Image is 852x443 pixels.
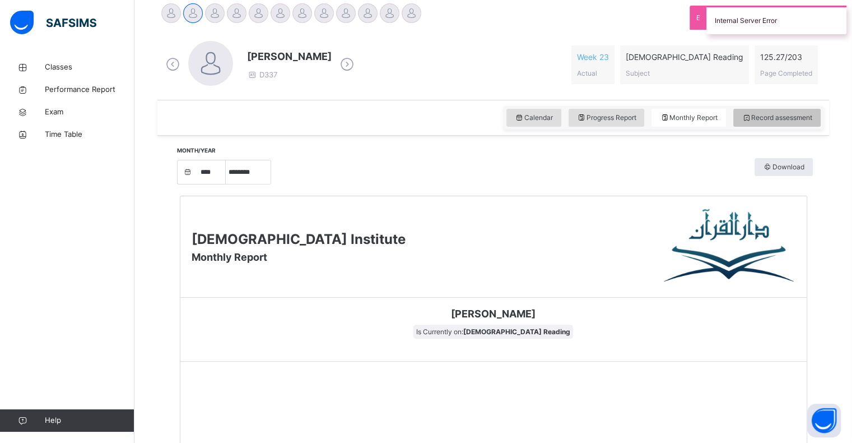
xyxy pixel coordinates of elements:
b: [DEMOGRAPHIC_DATA] Reading [463,327,570,336]
img: safsims [10,11,96,34]
span: Time Table [45,129,134,140]
span: Actual [577,69,597,77]
span: Progress Report [577,113,636,123]
span: Monthly Report [192,251,267,263]
span: Classes [45,62,134,73]
span: Page Completed [760,69,812,77]
span: [PERSON_NAME] [247,49,332,64]
span: Record assessment [742,113,812,123]
span: Exam [45,107,134,118]
span: Is Currently on: [413,325,573,339]
span: Performance Report [45,84,134,95]
button: Open asap [807,404,841,437]
div: Internal Server Error [706,6,846,34]
span: Help [45,415,134,426]
span: [DEMOGRAPHIC_DATA] Reading [626,51,743,63]
span: Download [763,162,804,172]
span: 125.27 / 203 [760,51,812,63]
img: Darul Quran Institute [664,207,795,286]
span: Subject [626,69,650,77]
span: Month/Year [177,147,216,154]
span: Monthly Report [660,113,718,123]
span: Week 23 [577,51,609,63]
span: [PERSON_NAME] [189,306,798,321]
span: Calendar [515,113,553,123]
span: D337 [247,70,277,79]
span: [DEMOGRAPHIC_DATA] Institute [192,231,406,247]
